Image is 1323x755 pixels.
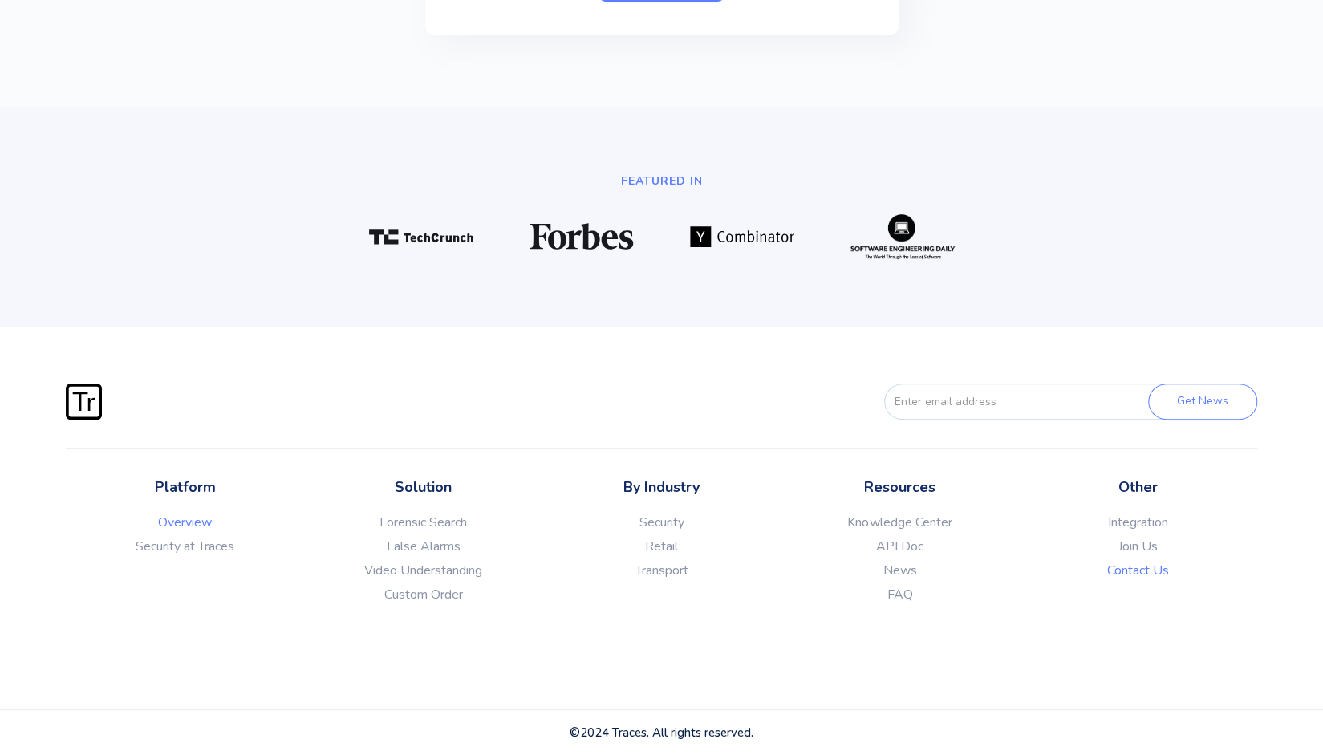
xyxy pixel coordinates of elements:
p: Solution [304,477,542,498]
img: Tech crunch [369,229,473,245]
a: Overview [66,514,304,530]
img: Softwareengineeringdaily logo [850,214,955,259]
form: FORM-EMAIL-FOOTER [856,384,1257,420]
p: By Industry [542,477,781,498]
div: ©2024 Traces. All rights reserved. [66,725,1256,741]
a: Join Us [1019,538,1257,554]
a: False Alarms [304,538,542,554]
p: FEATURED IN [461,171,862,191]
a: Contact Us [1019,562,1257,578]
a: Retail [542,538,781,554]
img: Forbes logo [530,223,634,250]
a: Integration [1019,514,1257,530]
input: Get News [1148,384,1257,420]
a: News [781,562,1019,578]
p: Resources [781,477,1019,498]
a: Security [542,514,781,530]
p: Other [1019,477,1257,498]
a: API Doc [781,538,1019,554]
a: Transport [542,562,781,578]
p: Platform [66,477,304,498]
a: Forensic Search [304,514,542,530]
a: Custom Order [304,587,542,603]
a: Video Understanding [304,562,542,578]
img: Traces Logo [66,384,102,420]
a: Knowledge Center [781,514,1019,530]
a: Security at Traces [66,538,304,554]
input: Enter email address [884,384,1176,420]
a: FAQ [781,587,1019,603]
img: YC logo [690,226,794,247]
